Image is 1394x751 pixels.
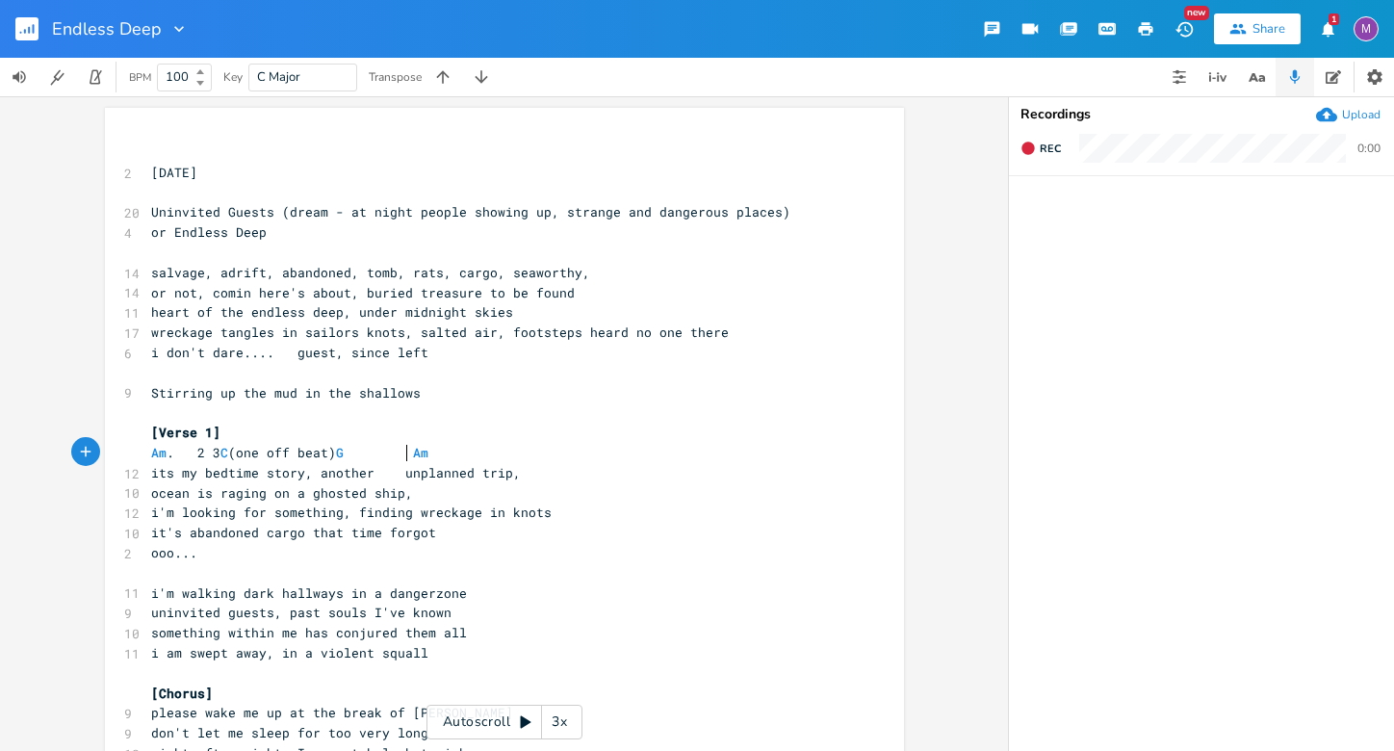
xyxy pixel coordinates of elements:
[151,384,421,401] span: Stirring up the mud in the shallows
[1316,104,1381,125] button: Upload
[129,72,151,83] div: BPM
[151,264,590,281] span: salvage, adrift, abandoned, tomb, rats, cargo, seaworthy,
[1354,16,1379,41] div: melindameshad
[151,544,197,561] span: ooo...
[542,705,577,739] div: 3x
[151,344,428,361] span: i don't dare.... guest, since left
[1165,12,1203,46] button: New
[151,424,220,441] span: [Verse 1]
[426,705,582,739] div: Autoscroll
[413,444,428,461] span: Am
[151,303,513,321] span: heart of the endless deep, under midnight skies
[151,444,436,461] span: . 2 3 (one off beat)
[1252,20,1285,38] div: Share
[1013,133,1069,164] button: Rec
[151,484,413,502] span: ocean is raging on a ghosted ship,
[1342,107,1381,122] div: Upload
[1214,13,1301,44] button: Share
[151,203,790,220] span: Uninvited Guests (dream - at night people showing up, strange and dangerous places)
[151,685,213,702] span: [Chorus]
[151,504,552,521] span: i'm looking for something, finding wreckage in knots
[151,223,267,241] span: or Endless Deep
[151,724,428,741] span: don't let me sleep for too very long
[151,324,729,341] span: wreckage tangles in sailors knots, salted air, footsteps heard no one there
[1040,142,1061,156] span: Rec
[151,524,436,541] span: it's abandoned cargo that time forgot
[151,284,575,301] span: or not, comin here's about, buried treasure to be found
[151,444,167,461] span: Am
[1354,7,1379,51] button: M
[151,624,467,641] span: something within me has conjured them all
[151,704,513,721] span: please wake me up at the break of [PERSON_NAME]
[151,464,521,481] span: its my bedtime story, another unplanned trip,
[151,164,197,181] span: [DATE]
[223,71,243,83] div: Key
[336,444,344,461] span: G
[151,604,452,621] span: uninvited guests, past souls I've known
[1329,13,1339,25] div: 1
[1184,6,1209,20] div: New
[257,68,300,86] span: C Major
[1020,108,1382,121] div: Recordings
[151,644,428,661] span: i am swept away, in a violent squall
[151,584,467,602] span: i'm walking dark hallways in a dangerzone
[52,20,162,38] span: Endless Deep
[220,444,228,461] span: C
[1308,12,1347,46] button: 1
[369,71,422,83] div: Transpose
[1357,142,1381,154] div: 0:00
